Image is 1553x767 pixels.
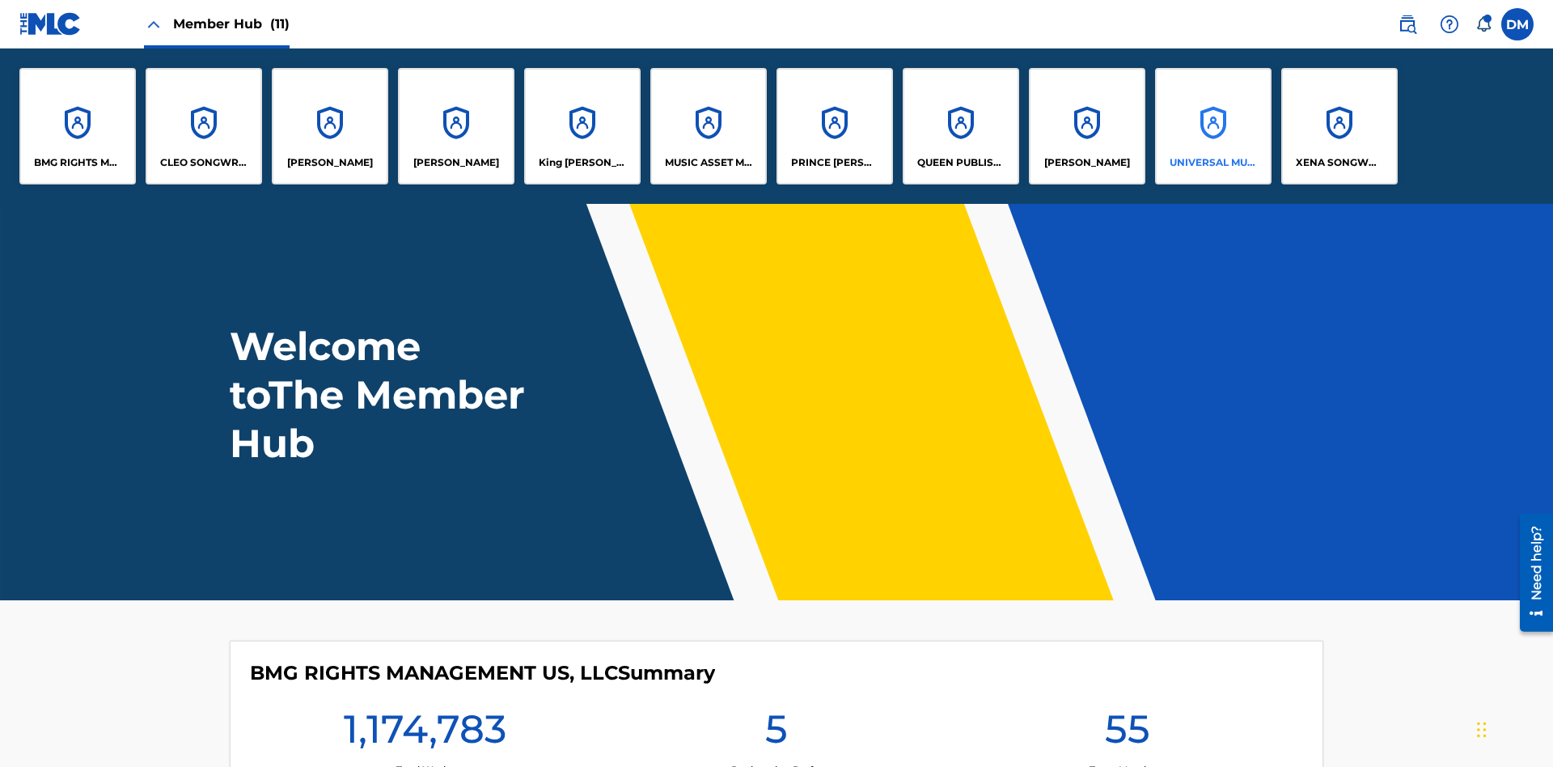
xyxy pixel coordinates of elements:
h1: 55 [1105,705,1150,763]
img: help [1440,15,1459,34]
div: Help [1433,8,1466,40]
p: King McTesterson [539,155,627,170]
a: AccountsCLEO SONGWRITER [146,68,262,184]
a: AccountsMUSIC ASSET MANAGEMENT (MAM) [650,68,767,184]
a: Accounts[PERSON_NAME] [1029,68,1145,184]
a: Accounts[PERSON_NAME] [272,68,388,184]
img: Close [144,15,163,34]
img: search [1398,15,1417,34]
a: AccountsUNIVERSAL MUSIC PUB GROUP [1155,68,1272,184]
a: AccountsQUEEN PUBLISHA [903,68,1019,184]
a: Accounts[PERSON_NAME] [398,68,514,184]
span: (11) [270,16,290,32]
p: PRINCE MCTESTERSON [791,155,879,170]
p: CLEO SONGWRITER [160,155,248,170]
a: AccountsBMG RIGHTS MANAGEMENT US, LLC [19,68,136,184]
a: AccountsKing [PERSON_NAME] [524,68,641,184]
p: XENA SONGWRITER [1296,155,1384,170]
h1: Welcome to The Member Hub [230,322,532,468]
a: Public Search [1391,8,1424,40]
a: AccountsXENA SONGWRITER [1281,68,1398,184]
div: Notifications [1475,16,1492,32]
a: AccountsPRINCE [PERSON_NAME] [776,68,893,184]
span: Member Hub [173,15,290,33]
iframe: Chat Widget [1472,689,1553,767]
p: UNIVERSAL MUSIC PUB GROUP [1170,155,1258,170]
p: BMG RIGHTS MANAGEMENT US, LLC [34,155,122,170]
img: MLC Logo [19,12,82,36]
p: ELVIS COSTELLO [287,155,373,170]
p: RONALD MCTESTERSON [1044,155,1130,170]
iframe: Resource Center [1508,507,1553,640]
h4: BMG RIGHTS MANAGEMENT US, LLC [250,661,715,685]
div: Drag [1477,706,1487,754]
p: MUSIC ASSET MANAGEMENT (MAM) [665,155,753,170]
p: QUEEN PUBLISHA [917,155,1005,170]
h1: 5 [765,705,788,763]
p: EYAMA MCSINGER [413,155,499,170]
div: User Menu [1501,8,1534,40]
h1: 1,174,783 [344,705,506,763]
